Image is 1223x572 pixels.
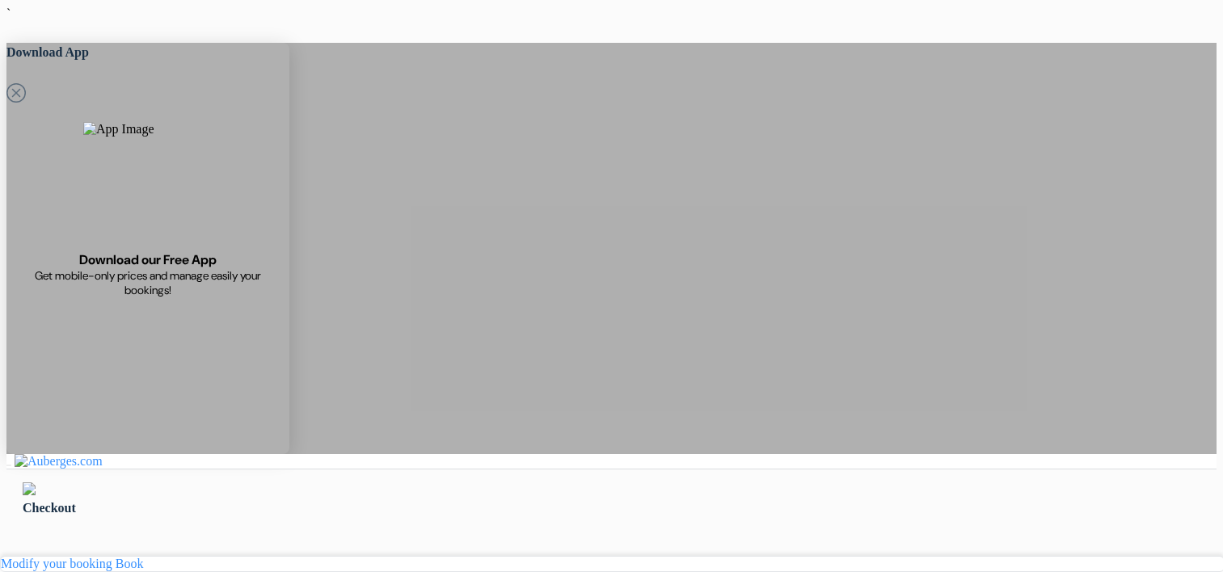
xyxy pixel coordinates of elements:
span: Checkout [23,501,76,515]
svg: Close [6,83,26,103]
img: Auberges.com [15,454,103,469]
a: Modify your booking [1,557,112,570]
h5: Download App [6,43,289,62]
img: App Image [83,122,213,251]
a: Book [116,557,144,570]
span: Download our Free App [79,251,217,268]
span: Get mobile-only prices and manage easily your bookings! [25,268,271,297]
img: left_arrow.svg [23,482,36,495]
